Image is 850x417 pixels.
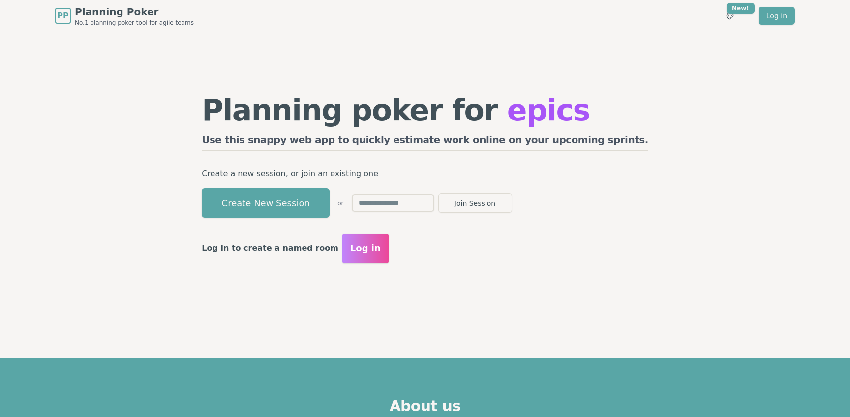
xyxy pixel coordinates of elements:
span: epics [507,93,590,127]
p: Log in to create a named room [202,241,338,255]
button: New! [721,7,739,25]
h2: Use this snappy web app to quickly estimate work online on your upcoming sprints. [202,133,648,151]
a: Log in [759,7,795,25]
span: or [337,199,343,207]
p: Create a new session, or join an existing one [202,167,648,180]
div: New! [727,3,755,14]
span: No.1 planning poker tool for agile teams [75,19,194,27]
span: Log in [350,241,381,255]
button: Create New Session [202,188,330,218]
h1: Planning poker for [202,95,648,125]
button: Join Session [438,193,512,213]
span: Planning Poker [75,5,194,19]
span: PP [57,10,68,22]
a: PPPlanning PokerNo.1 planning poker tool for agile teams [55,5,194,27]
button: Log in [342,234,389,263]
